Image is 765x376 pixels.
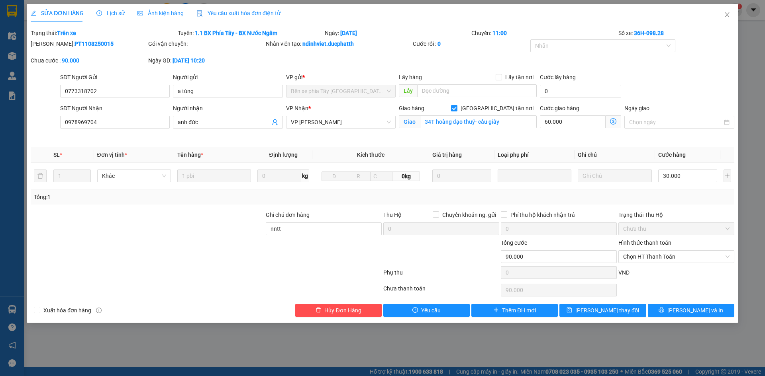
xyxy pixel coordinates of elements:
[432,169,492,182] input: 0
[195,30,277,36] b: 1.1 BX Phía Tây - BX Nước Ngầm
[507,210,578,219] span: Phí thu hộ khách nhận trả
[383,212,402,218] span: Thu Hộ
[399,74,422,80] span: Lấy hàng
[575,147,655,163] th: Ghi chú
[471,29,618,37] div: Chuyến:
[102,170,166,182] span: Khác
[340,30,357,36] b: [DATE]
[295,304,382,317] button: deleteHủy Đơn Hàng
[272,119,278,125] span: user-add
[567,307,572,314] span: save
[357,152,384,158] span: Kích thước
[269,152,297,158] span: Định lượng
[148,56,264,65] div: Ngày GD:
[658,152,686,158] span: Cước hàng
[30,29,177,37] div: Trạng thái:
[457,104,537,113] span: [GEOGRAPHIC_DATA] tận nơi
[97,152,127,158] span: Đơn vị tính
[412,307,418,314] span: exclamation-circle
[382,268,500,282] div: Phụ thu
[302,41,354,47] b: ndinhviet.ducphatth
[286,105,308,111] span: VP Nhận
[421,306,441,315] span: Yêu cầu
[324,29,471,37] div: Ngày:
[177,29,324,37] div: Tuyến:
[324,306,361,315] span: Hủy Đơn Hàng
[724,169,731,182] button: plus
[34,193,295,201] div: Tổng: 1
[31,39,147,48] div: [PERSON_NAME]:
[57,30,76,36] b: Trên xe
[540,105,579,111] label: Cước giao hàng
[492,30,507,36] b: 11:00
[399,105,424,111] span: Giao hàng
[173,73,282,82] div: Người gửi
[291,85,391,97] span: Bến xe phía Tây Thanh Hóa
[417,84,537,97] input: Dọc đường
[266,39,411,48] div: Nhân viên tạo:
[392,171,420,181] span: 0kg
[62,57,79,64] b: 90.000
[667,306,723,315] span: [PERSON_NAME] và In
[96,10,102,16] span: clock-circle
[648,304,734,317] button: printer[PERSON_NAME] và In
[137,10,184,16] span: Ảnh kiện hàng
[177,169,251,182] input: VD: Bàn, Ghế
[629,118,722,127] input: Ngày giao
[31,10,84,16] span: SỬA ĐƠN HÀNG
[137,10,143,16] span: picture
[346,171,371,181] input: R
[618,240,671,246] label: Hình thức thanh toán
[370,171,392,181] input: C
[725,254,730,259] span: close-circle
[501,240,527,246] span: Tổng cước
[540,115,606,128] input: Cước giao hàng
[316,307,321,314] span: delete
[31,10,36,16] span: edit
[540,85,621,97] input: Cước lấy hàng
[382,284,500,298] div: Chưa thanh toán
[716,4,738,26] button: Close
[96,308,102,313] span: info-circle
[659,307,664,314] span: printer
[437,41,441,47] b: 0
[618,269,630,276] span: VND
[471,304,558,317] button: plusThêm ĐH mới
[301,169,309,182] span: kg
[399,115,420,128] span: Giao
[610,118,616,125] span: dollar-circle
[502,73,537,82] span: Lấy tận nơi
[40,306,94,315] span: Xuất hóa đơn hàng
[31,56,147,65] div: Chưa cước :
[559,304,646,317] button: save[PERSON_NAME] thay đổi
[413,39,529,48] div: Cước rồi :
[493,307,499,314] span: plus
[96,10,125,16] span: Lịch sử
[173,104,282,113] div: Người nhận
[420,115,537,128] input: Giao tận nơi
[618,29,735,37] div: Số xe:
[634,30,664,36] b: 36H-098.28
[432,152,462,158] span: Giá trị hàng
[266,222,382,235] input: Ghi chú đơn hàng
[75,41,114,47] b: PT1108250015
[60,104,170,113] div: SĐT Người Nhận
[383,304,470,317] button: exclamation-circleYêu cầu
[53,152,60,158] span: SL
[578,169,651,182] input: Ghi Chú
[291,116,391,128] span: VP Ngọc Hồi
[266,212,310,218] label: Ghi chú đơn hàng
[173,57,205,64] b: [DATE] 10:20
[494,147,575,163] th: Loại phụ phí
[177,152,203,158] span: Tên hàng
[575,306,639,315] span: [PERSON_NAME] thay đổi
[322,171,346,181] input: D
[196,10,280,16] span: Yêu cầu xuất hóa đơn điện tử
[286,73,396,82] div: VP gửi
[623,251,730,263] span: Chọn HT Thanh Toán
[618,210,734,219] div: Trạng thái Thu Hộ
[624,105,649,111] label: Ngày giao
[623,223,730,235] span: Chưa thu
[399,84,417,97] span: Lấy
[439,210,499,219] span: Chuyển khoản ng. gửi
